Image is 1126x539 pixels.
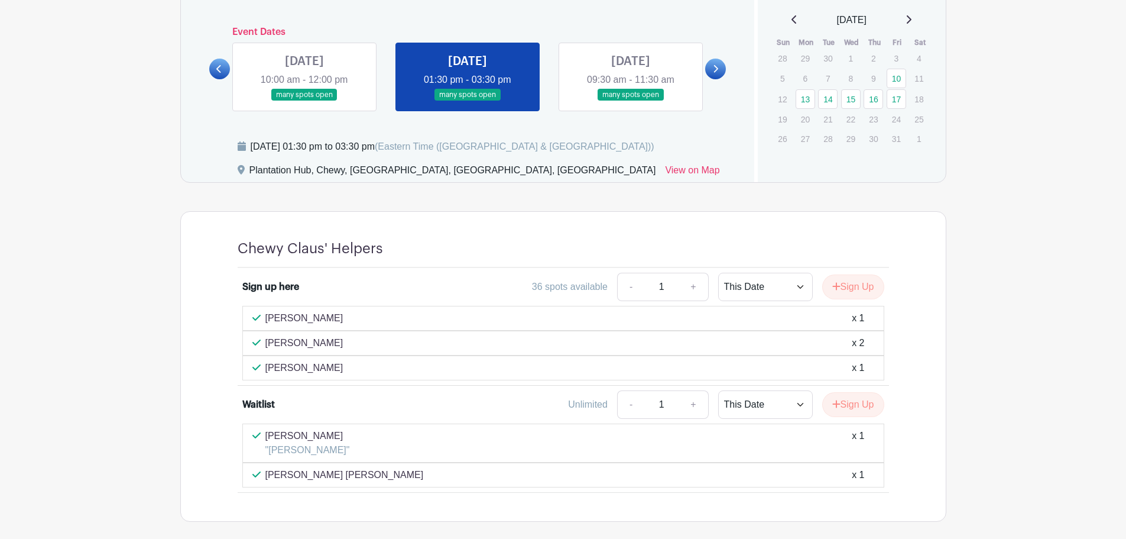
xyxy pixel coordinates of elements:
p: 21 [818,110,838,128]
h6: Event Dates [230,27,706,38]
h4: Chewy Claus' Helpers [238,240,383,257]
p: 28 [818,130,838,148]
button: Sign Up [822,392,884,417]
p: 28 [773,49,792,67]
th: Mon [795,37,818,49]
div: [DATE] 01:30 pm to 03:30 pm [251,140,654,154]
p: 8 [841,69,861,88]
p: 24 [887,110,906,128]
p: 31 [887,130,906,148]
p: 3 [887,49,906,67]
a: + [679,273,708,301]
th: Fri [886,37,909,49]
p: 19 [773,110,792,128]
p: 23 [864,110,883,128]
span: (Eastern Time ([GEOGRAPHIC_DATA] & [GEOGRAPHIC_DATA])) [375,141,654,151]
p: 30 [818,49,838,67]
p: 4 [909,49,929,67]
p: [PERSON_NAME] [265,429,350,443]
div: x 1 [852,361,864,375]
p: 11 [909,69,929,88]
p: 18 [909,90,929,108]
p: "[PERSON_NAME]" [265,443,350,457]
p: 6 [796,69,815,88]
a: 17 [887,89,906,109]
p: [PERSON_NAME] [265,361,343,375]
p: [PERSON_NAME] [PERSON_NAME] [265,468,424,482]
a: 16 [864,89,883,109]
p: 7 [818,69,838,88]
p: 30 [864,130,883,148]
p: 1 [841,49,861,67]
p: 29 [796,49,815,67]
p: 25 [909,110,929,128]
div: Waitlist [242,398,275,412]
p: 1 [909,130,929,148]
p: 27 [796,130,815,148]
th: Sat [908,37,932,49]
p: 26 [773,130,792,148]
div: x 1 [852,468,864,482]
a: 14 [818,89,838,109]
div: Sign up here [242,280,299,294]
div: x 1 [852,311,864,325]
p: 22 [841,110,861,128]
a: - [617,390,644,419]
a: 10 [887,69,906,88]
p: 20 [796,110,815,128]
div: x 1 [852,429,864,457]
button: Sign Up [822,275,884,299]
a: + [679,390,708,419]
p: [PERSON_NAME] [265,311,343,325]
span: [DATE] [837,13,867,27]
p: 12 [773,90,792,108]
a: - [617,273,644,301]
div: Unlimited [568,398,608,412]
th: Sun [772,37,795,49]
th: Tue [817,37,841,49]
p: 2 [864,49,883,67]
div: 36 spots available [532,280,608,294]
p: 5 [773,69,792,88]
div: Plantation Hub, Chewy, [GEOGRAPHIC_DATA], [GEOGRAPHIC_DATA], [GEOGRAPHIC_DATA] [249,163,656,182]
a: View on Map [665,163,719,182]
p: 9 [864,69,883,88]
a: 13 [796,89,815,109]
p: [PERSON_NAME] [265,336,343,350]
a: 15 [841,89,861,109]
div: x 2 [852,336,864,350]
p: 29 [841,130,861,148]
th: Wed [841,37,864,49]
th: Thu [863,37,886,49]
